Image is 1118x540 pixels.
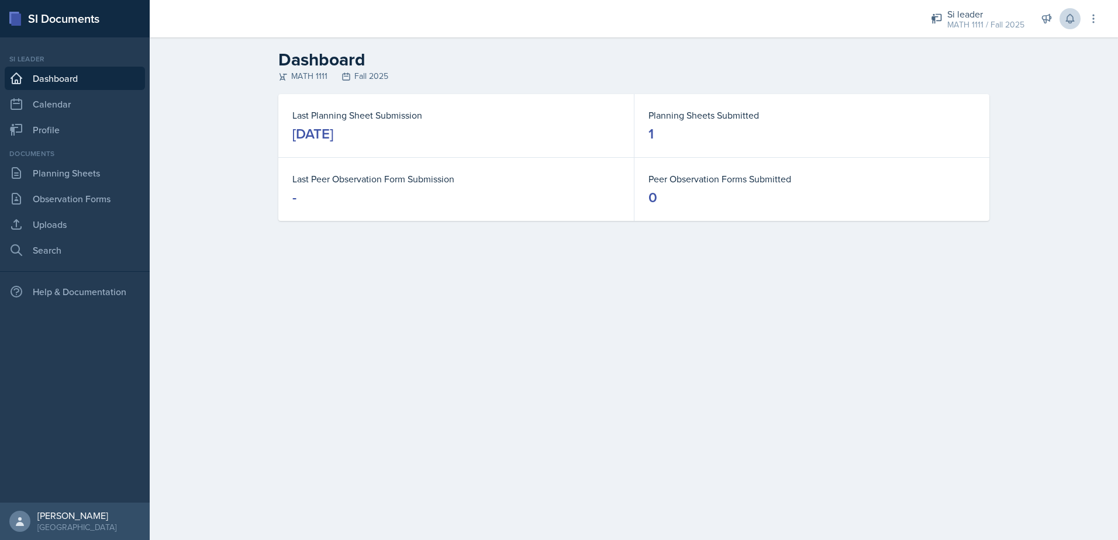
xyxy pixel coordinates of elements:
[648,172,975,186] dt: Peer Observation Forms Submitted
[278,49,989,70] h2: Dashboard
[947,19,1024,31] div: MATH 1111 / Fall 2025
[292,172,620,186] dt: Last Peer Observation Form Submission
[292,188,296,207] div: -
[5,118,145,141] a: Profile
[648,188,657,207] div: 0
[5,280,145,303] div: Help & Documentation
[5,187,145,210] a: Observation Forms
[5,148,145,159] div: Documents
[292,108,620,122] dt: Last Planning Sheet Submission
[278,70,989,82] div: MATH 1111 Fall 2025
[947,7,1024,21] div: Si leader
[5,238,145,262] a: Search
[292,124,333,143] div: [DATE]
[648,124,654,143] div: 1
[5,54,145,64] div: Si leader
[37,510,116,521] div: [PERSON_NAME]
[648,108,975,122] dt: Planning Sheets Submitted
[5,213,145,236] a: Uploads
[37,521,116,533] div: [GEOGRAPHIC_DATA]
[5,92,145,116] a: Calendar
[5,67,145,90] a: Dashboard
[5,161,145,185] a: Planning Sheets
